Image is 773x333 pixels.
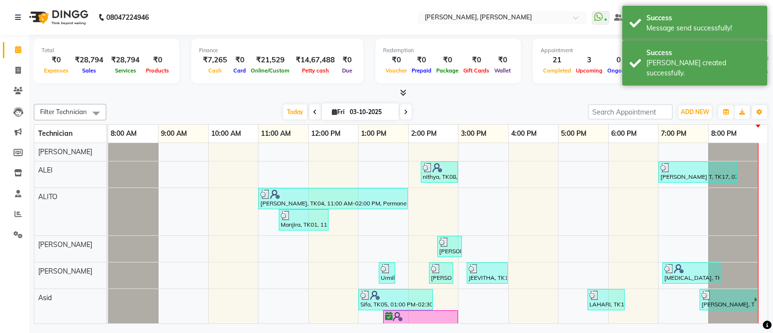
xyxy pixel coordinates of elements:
div: [PERSON_NAME], TK07, 02:25 PM-02:55 PM, Restoration Removal of Extensions-Hand (₹500) [430,264,452,282]
div: 21 [541,55,573,66]
div: Redemption [383,46,513,55]
a: 5:00 PM [558,127,589,141]
div: Success [646,13,760,23]
div: ₹7,265 [199,55,231,66]
div: 3 [573,55,605,66]
a: 9:00 AM [158,127,189,141]
span: Technician [38,129,72,138]
a: 1:00 PM [358,127,389,141]
span: Wallet [492,67,513,74]
div: ₹0 [492,55,513,66]
span: Petty cash [300,67,331,74]
div: Sifa, TK05, 01:00 PM-02:30 PM, Eyelash Extensions Classic-Both (₹2500) [359,290,432,309]
div: [PERSON_NAME], TK09, 02:35 PM-03:05 PM, Permanent Nail Paint Solid Color-Hand (₹700) [438,237,461,256]
div: ₹14,67,488 [292,55,339,66]
span: Sales [80,67,99,74]
span: Card [231,67,248,74]
div: LAHARI, TK12, 05:35 PM-06:20 PM, Nail Art Cat Eye-Hand (₹1200) [588,290,624,309]
span: Expenses [42,67,71,74]
span: Products [143,67,172,74]
b: 08047224946 [106,4,149,31]
div: nithya, TK08, 02:15 PM-03:00 PM, Nail Art Cat Eye-Hand (₹1200) [422,163,457,181]
a: 7:00 PM [658,127,689,141]
div: ₹0 [383,55,409,66]
span: Due [340,67,355,74]
span: Services [113,67,139,74]
div: Bill created successfully. [646,58,760,78]
span: Today [283,104,307,119]
div: Finance [199,46,356,55]
div: ₹0 [42,55,71,66]
div: 0 [605,55,632,66]
span: Prepaid [409,67,434,74]
div: [PERSON_NAME], TK20, 07:50 PM-09:35 PM, Permanent Nail Paint Solid Color-Hand (₹700),Nail Art Chr... [701,290,754,309]
span: Voucher [383,67,409,74]
span: Ongoing [605,67,632,74]
div: Message send successfully! [646,23,760,33]
div: ₹0 [461,55,492,66]
div: ₹0 [143,55,172,66]
span: ALITO [38,192,57,201]
span: ADD NEW [681,108,709,116]
button: ADD NEW [678,105,712,119]
span: Online/Custom [248,67,292,74]
div: Total [42,46,172,55]
div: ₹0 [231,55,248,66]
div: ₹0 [339,55,356,66]
span: [PERSON_NAME] [38,267,92,275]
span: [PERSON_NAME] [38,240,92,249]
div: ₹0 [434,55,461,66]
a: 4:00 PM [509,127,539,141]
span: Upcoming [573,67,605,74]
div: ₹21,529 [248,55,292,66]
a: 11:00 AM [258,127,293,141]
span: [PERSON_NAME] [38,147,92,156]
div: [MEDICAL_DATA], TK16, 07:05 PM-08:15 PM, Nail Art Cat Eye-Hand (₹1200),Nail Art Glitter Per Finge... [663,264,719,282]
a: 10:00 AM [209,127,243,141]
a: 3:00 PM [458,127,489,141]
div: Appointment [541,46,660,55]
div: Manjira, TK01, 11:25 AM-12:25 PM, Acrylic Extension + solid color (₹1800) [280,211,328,229]
div: ₹28,794 [107,55,143,66]
input: 2025-10-03 [347,105,395,119]
span: ALEI [38,166,53,174]
div: Urmila, TK03, 01:25 PM-01:45 PM, Restoration Removal of Nail Paint-Hand (₹300) [380,264,394,282]
a: 6:00 PM [609,127,639,141]
a: 8:00 PM [709,127,739,141]
span: Asid [38,293,52,302]
a: 8:00 AM [108,127,139,141]
div: Sifa, TK02, 01:30 PM-03:00 PM, Eyelash Extensions Classic-Both [384,312,457,330]
img: logo [25,4,91,31]
span: Gift Cards [461,67,492,74]
div: [PERSON_NAME], TK04, 11:00 AM-02:00 PM, Permanent Nail Paint Solid Color-Hand (₹700),Nail Art Chr... [259,189,407,208]
div: JEEVITHA, TK10, 03:10 PM-04:00 PM, Permanent Nail Paint Solid Color-Hand (₹700),Nail Art [PERSON_... [468,264,507,282]
div: [PERSON_NAME] T, TK17, 07:00 PM-08:35 PM, Overlays Acrylic-Toes (₹1100),Nail Art Glitter Per Fing... [659,163,736,181]
a: 2:00 PM [409,127,439,141]
div: Success [646,48,760,58]
div: ₹0 [409,55,434,66]
span: Filter Technician [40,108,87,116]
a: 12:00 PM [309,127,343,141]
span: Cash [206,67,224,74]
span: Package [434,67,461,74]
span: Fri [329,108,347,116]
input: Search Appointment [588,104,673,119]
div: ₹28,794 [71,55,107,66]
span: Completed [541,67,573,74]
